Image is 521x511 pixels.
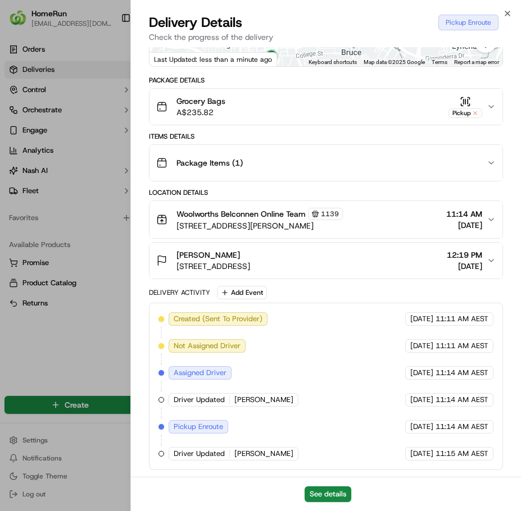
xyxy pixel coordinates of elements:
span: Grocery Bags [176,95,225,107]
span: 11:14 AM AEST [436,422,488,432]
span: Delivery Details [149,13,242,31]
p: Check the progress of the delivery [149,31,503,43]
button: Pickup [448,96,482,118]
span: [DATE] [446,220,482,231]
span: Package Items ( 1 ) [176,157,243,168]
div: Delivery Activity [149,288,210,297]
span: 11:14 AM AEST [436,395,488,405]
span: [DATE] [410,314,433,324]
span: 11:15 AM AEST [436,449,488,459]
div: Items Details [149,132,503,141]
span: [PERSON_NAME] [176,249,240,261]
div: Location Details [149,188,503,197]
div: Package Details [149,76,503,85]
button: Add Event [217,286,267,299]
span: [DATE] [410,422,433,432]
span: [PERSON_NAME] [234,449,293,459]
span: 11:11 AM AEST [436,341,488,351]
span: [DATE] [410,395,433,405]
span: Driver Updated [174,395,225,405]
span: Map data ©2025 Google [364,59,425,65]
span: Driver Updated [174,449,225,459]
button: Grocery BagsA$235.82Pickup [149,89,502,125]
span: [DATE] [410,449,433,459]
a: Open this area in Google Maps (opens a new window) [152,52,189,66]
span: Not Assigned Driver [174,341,241,351]
span: [DATE] [410,368,433,378]
span: Assigned Driver [174,368,226,378]
span: [DATE] [410,341,433,351]
span: Created (Sent To Provider) [174,314,262,324]
span: [STREET_ADDRESS] [176,261,250,272]
span: [STREET_ADDRESS][PERSON_NAME] [176,220,343,231]
span: 12:19 PM [447,249,482,261]
button: See details [305,486,351,502]
span: [PERSON_NAME] [234,395,293,405]
img: Google [152,52,189,66]
a: Terms (opens in new tab) [432,59,447,65]
span: 11:11 AM AEST [436,314,488,324]
a: Report a map error [454,59,499,65]
button: Keyboard shortcuts [309,58,357,66]
span: 1139 [321,209,339,218]
span: Woolworths Belconnen Online Team [176,208,306,220]
button: Package Items (1) [149,145,502,181]
button: Woolworths Belconnen Online Team1139[STREET_ADDRESS][PERSON_NAME]11:14 AM[DATE] [149,201,502,238]
div: Last Updated: less than a minute ago [149,52,277,66]
span: 11:14 AM AEST [436,368,488,378]
div: Pickup [448,108,482,118]
span: A$235.82 [176,107,225,118]
span: Pickup Enroute [174,422,223,432]
button: [PERSON_NAME][STREET_ADDRESS]12:19 PM[DATE] [149,243,502,279]
span: 11:14 AM [446,208,482,220]
span: [DATE] [447,261,482,272]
